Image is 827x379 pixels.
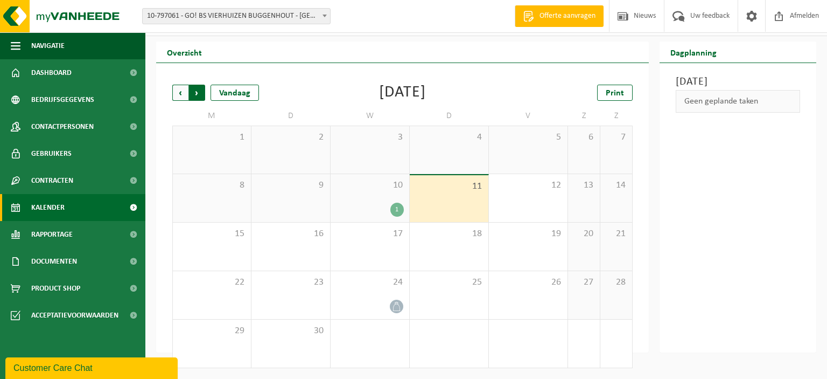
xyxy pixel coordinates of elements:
span: 17 [336,228,404,240]
span: Kalender [31,194,65,221]
span: 9 [257,180,325,191]
span: 10-797061 - GO! BS VIERHUIZEN BUGGENHOUT - BUGGENHOUT [142,8,331,24]
span: 3 [336,132,404,143]
a: Print [597,85,633,101]
span: Contracten [31,167,73,194]
span: Vorige [172,85,188,101]
span: 23 [257,277,325,288]
span: 7 [606,132,627,143]
h2: Overzicht [156,42,213,63]
td: Z [568,106,600,126]
span: 25 [415,277,483,288]
span: 22 [178,277,246,288]
span: Rapportage [31,221,73,248]
span: 2 [257,132,325,143]
div: 1 [390,203,404,217]
span: 28 [606,277,627,288]
td: D [410,106,489,126]
span: Dashboard [31,59,72,86]
span: 24 [336,277,404,288]
span: 29 [178,325,246,337]
span: 8 [178,180,246,191]
span: 26 [494,277,562,288]
h3: [DATE] [676,74,801,90]
span: 10 [336,180,404,191]
span: Navigatie [31,32,65,59]
span: 10-797061 - GO! BS VIERHUIZEN BUGGENHOUT - BUGGENHOUT [143,9,330,24]
h2: Dagplanning [660,42,727,63]
td: D [251,106,331,126]
span: 11 [415,181,483,192]
span: Acceptatievoorwaarden [31,302,118,329]
span: 12 [494,180,562,191]
span: Print [606,89,624,98]
span: 18 [415,228,483,240]
span: 1 [178,132,246,143]
td: M [172,106,251,126]
span: 19 [494,228,562,240]
span: 20 [573,228,594,240]
iframe: chat widget [5,355,180,379]
td: Z [600,106,633,126]
div: Geen geplande taken [676,90,801,113]
span: 6 [573,132,594,143]
span: 16 [257,228,325,240]
div: Vandaag [211,85,259,101]
td: W [331,106,410,126]
span: Contactpersonen [31,113,94,140]
div: [DATE] [379,85,426,101]
span: Bedrijfsgegevens [31,86,94,113]
span: 5 [494,132,562,143]
span: Volgende [189,85,205,101]
span: 27 [573,277,594,288]
td: V [489,106,568,126]
span: Documenten [31,248,77,275]
span: 15 [178,228,246,240]
span: Offerte aanvragen [537,11,598,22]
span: 4 [415,132,483,143]
a: Offerte aanvragen [515,5,604,27]
span: 14 [606,180,627,191]
span: 13 [573,180,594,191]
span: Gebruikers [31,140,72,167]
span: 30 [257,325,325,337]
span: 21 [606,228,627,240]
span: Product Shop [31,275,80,302]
